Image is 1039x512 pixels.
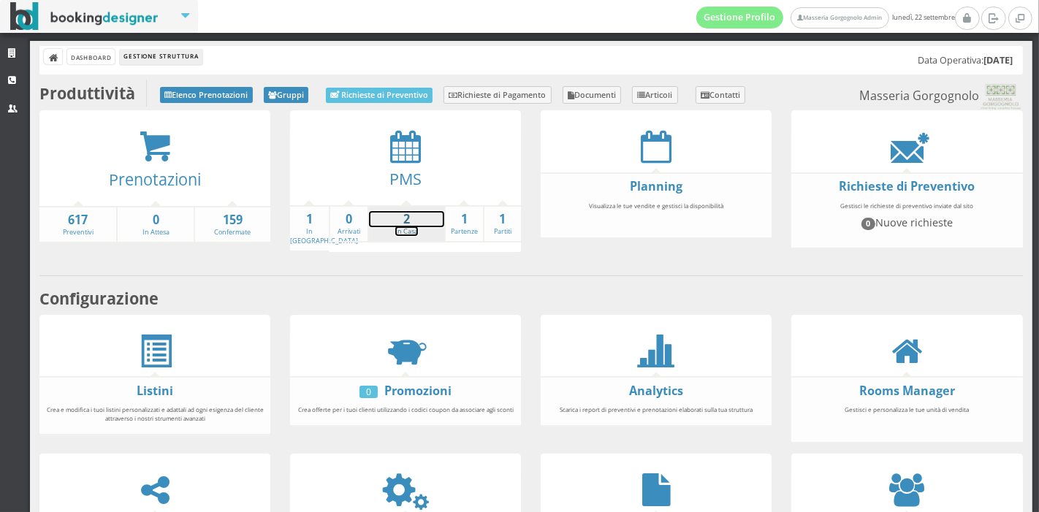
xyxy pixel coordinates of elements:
h5: Data Operativa: [918,55,1013,66]
a: Richieste di Preventivo [326,88,433,103]
strong: 617 [39,212,116,229]
h4: Nuove richieste [798,216,1016,229]
a: Planning [630,178,682,194]
div: Gestisci le richieste di preventivo inviate dal sito [791,195,1022,243]
a: Masseria Gorgognolo Admin [791,7,888,28]
a: Dashboard [67,49,115,64]
li: Gestione Struttura [120,49,202,65]
div: Visualizza le tue vendite e gestisci la disponibilità [541,195,772,234]
strong: 0 [330,211,368,228]
span: 0 [861,218,876,229]
b: Produttività [39,83,135,104]
a: 2In Casa [369,211,444,237]
div: 0 [359,386,378,398]
a: Analytics [629,383,683,399]
strong: 2 [369,211,444,228]
small: Masseria Gorgognolo [859,84,1022,110]
a: Documenti [563,86,622,104]
a: Richieste di Pagamento [444,86,552,104]
a: Prenotazioni [109,169,201,190]
a: 0In Attesa [118,212,193,237]
a: Gestione Profilo [696,7,784,28]
strong: 0 [118,212,193,229]
a: 159Confermate [195,212,270,237]
a: PMS [389,168,422,189]
strong: 1 [484,211,522,228]
a: 1In [GEOGRAPHIC_DATA] [290,211,358,245]
a: 1Partenze [446,211,483,237]
img: 0603869b585f11eeb13b0a069e529790.png [979,84,1022,110]
a: 0Arrivati [330,211,368,237]
a: Listini [137,383,173,399]
a: 617Preventivi [39,212,116,237]
img: BookingDesigner.com [10,2,159,31]
strong: 1 [290,211,329,228]
strong: 1 [446,211,483,228]
a: Richieste di Preventivo [839,178,975,194]
div: Scarica i report di preventivi e prenotazioni elaborati sulla tua struttura [541,399,772,421]
a: Articoli [632,86,678,104]
div: Gestisci e personalizza le tue unità di vendita [791,399,1022,438]
span: lunedì, 22 settembre [696,7,955,28]
strong: 159 [195,212,270,229]
a: 1Partiti [484,211,522,237]
div: Crea offerte per i tuoi clienti utilizzando i codici coupon da associare agli sconti [290,399,521,421]
a: Rooms Manager [859,383,955,399]
b: Configurazione [39,288,159,309]
a: Promozioni [384,383,452,399]
a: Elenco Prenotazioni [160,87,253,103]
a: Gruppi [264,87,309,103]
a: Contatti [696,86,746,104]
b: [DATE] [983,54,1013,66]
div: Crea e modifica i tuoi listini personalizzati e adattali ad ogni esigenza del cliente attraverso ... [39,399,270,429]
